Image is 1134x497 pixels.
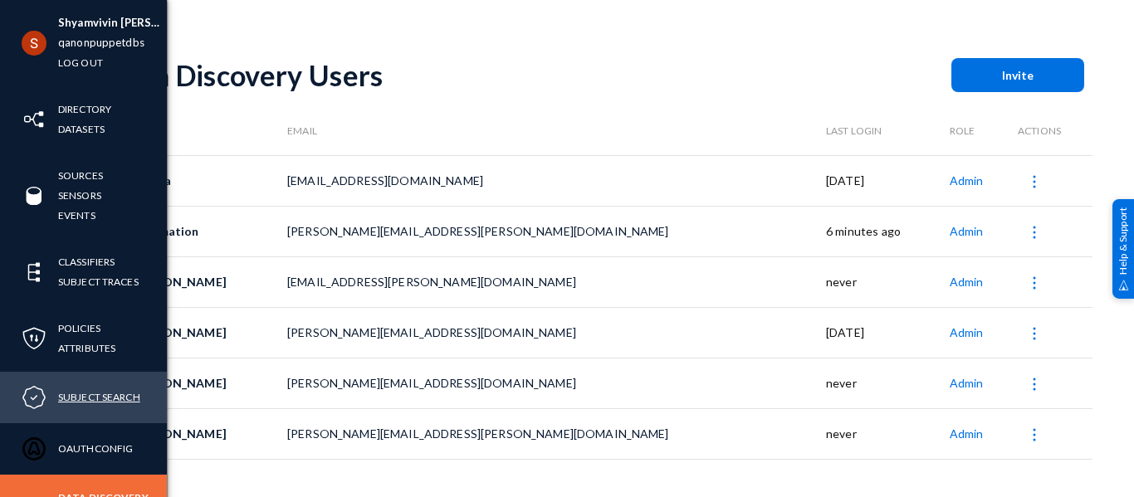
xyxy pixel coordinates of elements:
a: Subject Traces [58,272,139,291]
span: Admin [950,374,975,392]
img: help_support.svg [1118,280,1129,290]
span: never [826,426,857,441]
a: Attributes [58,339,115,358]
a: Log out [58,53,103,72]
span: Admin [950,172,975,190]
a: Sensors [58,186,101,205]
a: Subject Search [58,387,140,407]
img: icon-more.svg [1026,224,1043,241]
a: Classifiers [58,252,115,271]
button: Invite [951,58,1084,92]
th: Actions [1009,109,1092,155]
span: [EMAIL_ADDRESS][PERSON_NAME][DOMAIN_NAME] [287,275,576,289]
div: Name [118,125,271,138]
li: Shyamvivin [PERSON_NAME] [PERSON_NAME] [58,13,167,33]
span: never [826,275,857,289]
span: [PERSON_NAME][EMAIL_ADDRESS][PERSON_NAME][DOMAIN_NAME] [287,224,669,238]
img: icon-more.svg [1026,275,1043,291]
span: Last Login [826,124,882,137]
span: never [826,376,857,390]
span: [PERSON_NAME] [130,275,227,289]
a: Directory [58,100,111,119]
span: [PERSON_NAME][EMAIL_ADDRESS][PERSON_NAME][DOMAIN_NAME] [287,426,669,441]
span: [DATE] [826,173,864,188]
img: icon-elements.svg [22,260,46,285]
span: Email [287,124,317,137]
span: Admin [950,425,975,443]
span: Admin [950,222,975,241]
span: [EMAIL_ADDRESS][DOMAIN_NAME] [287,173,483,188]
span: Role [950,124,975,137]
span: [DATE] [826,325,864,339]
div: Help & Support [1112,198,1134,298]
a: Events [58,206,95,225]
span: [PERSON_NAME] [130,426,227,441]
a: Policies [58,319,100,338]
span: Admin [950,324,975,342]
img: ACg8ocLCHWB70YVmYJSZIkanuWRMiAOKj9BOxslbKTvretzi-06qRA=s96-c [22,31,46,56]
img: icon-sources.svg [22,183,46,208]
span: [PERSON_NAME] [130,325,227,339]
span: Invite [1002,68,1034,82]
a: qanonpuppetdbs [58,33,144,52]
img: icon-policies.svg [22,326,46,351]
img: icon-inventory.svg [22,107,46,132]
img: icon-oauth.svg [22,436,46,461]
span: [PERSON_NAME][EMAIL_ADDRESS][DOMAIN_NAME] [287,325,576,339]
img: icon-more.svg [1026,376,1043,392]
span: [PERSON_NAME][EMAIL_ADDRESS][DOMAIN_NAME] [287,376,576,390]
span: 6 minutes ago [826,224,901,238]
div: Data Discovery Users [110,58,384,92]
img: icon-more.svg [1026,426,1043,443]
a: Datasets [58,119,105,139]
span: [PERSON_NAME] [130,376,227,390]
span: Admin [950,273,975,291]
a: Sources [58,166,103,185]
img: icon-more.svg [1026,325,1043,342]
img: icon-more.svg [1026,173,1043,190]
a: OAuthConfig [58,439,133,458]
img: icon-compliance.svg [22,385,46,410]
